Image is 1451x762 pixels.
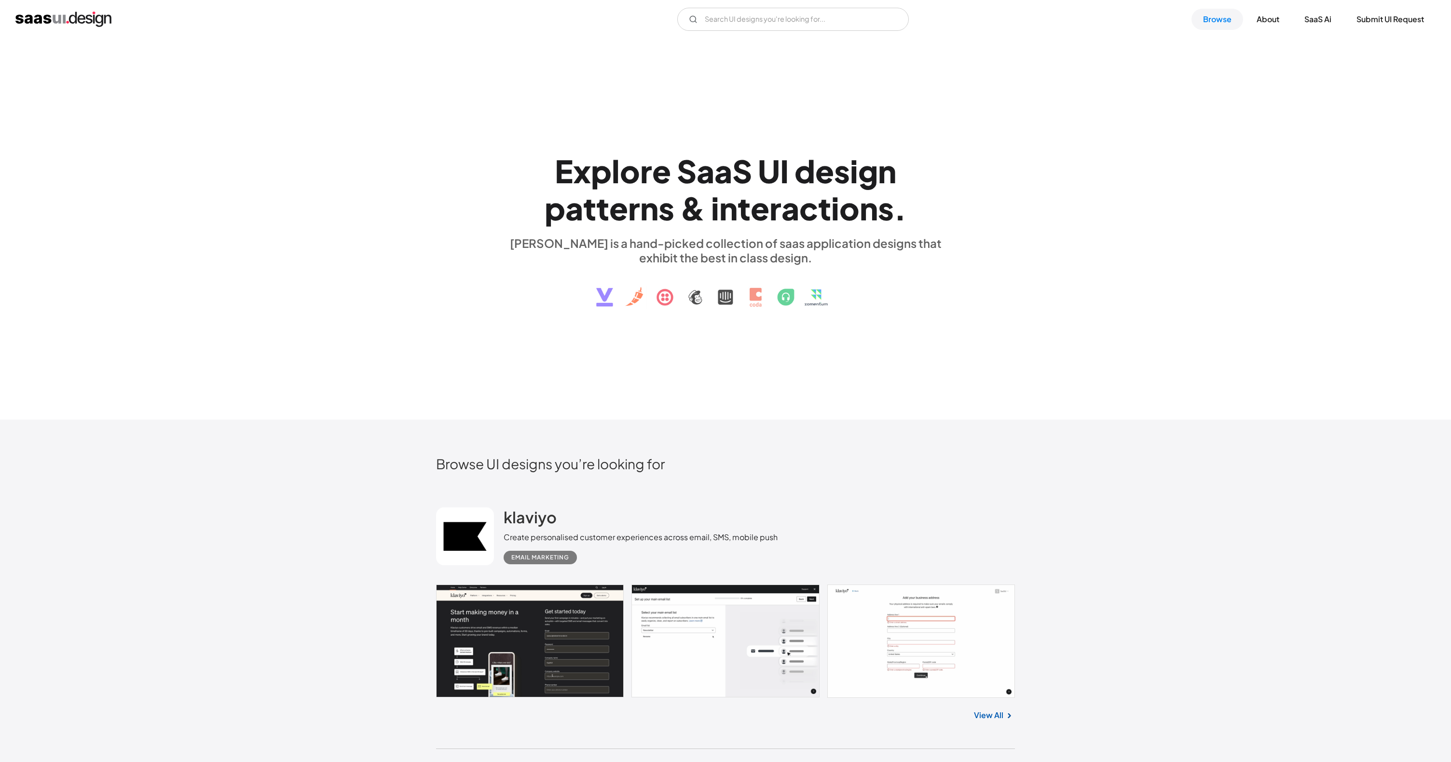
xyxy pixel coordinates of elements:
[1293,9,1343,30] a: SaaS Ai
[818,190,831,227] div: t
[858,152,878,190] div: g
[573,152,591,190] div: x
[834,152,850,190] div: s
[769,190,781,227] div: r
[815,152,834,190] div: e
[555,152,573,190] div: E
[609,190,628,227] div: e
[591,152,612,190] div: p
[677,152,697,190] div: S
[1191,9,1243,30] a: Browse
[504,507,557,531] a: klaviyo
[794,152,815,190] div: d
[436,455,1015,472] h2: Browse UI designs you’re looking for
[511,552,569,563] div: Email Marketing
[504,531,778,543] div: Create personalised customer experiences across email, SMS, mobile push
[15,12,111,27] a: home
[714,152,732,190] div: a
[719,190,738,227] div: n
[839,190,860,227] div: o
[620,152,640,190] div: o
[640,152,652,190] div: r
[780,152,789,190] div: I
[878,152,896,190] div: n
[751,190,769,227] div: e
[677,8,909,31] form: Email Form
[697,152,714,190] div: a
[640,190,658,227] div: n
[799,190,818,227] div: c
[711,190,719,227] div: i
[658,190,674,227] div: s
[974,709,1003,721] a: View All
[850,152,858,190] div: i
[1345,9,1436,30] a: Submit UI Request
[680,190,705,227] div: &
[860,190,878,227] div: n
[781,190,799,227] div: a
[504,236,947,265] div: [PERSON_NAME] is a hand-picked collection of saas application designs that exhibit the best in cl...
[612,152,620,190] div: l
[504,152,947,227] h1: Explore SaaS UI design patterns & interactions.
[732,152,752,190] div: S
[878,190,894,227] div: s
[579,265,872,315] img: text, icon, saas logo
[504,507,557,527] h2: klaviyo
[894,190,906,227] div: .
[1245,9,1291,30] a: About
[677,8,909,31] input: Search UI designs you're looking for...
[831,190,839,227] div: i
[738,190,751,227] div: t
[758,152,780,190] div: U
[565,190,583,227] div: a
[583,190,596,227] div: t
[628,190,640,227] div: r
[652,152,671,190] div: e
[596,190,609,227] div: t
[545,190,565,227] div: p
